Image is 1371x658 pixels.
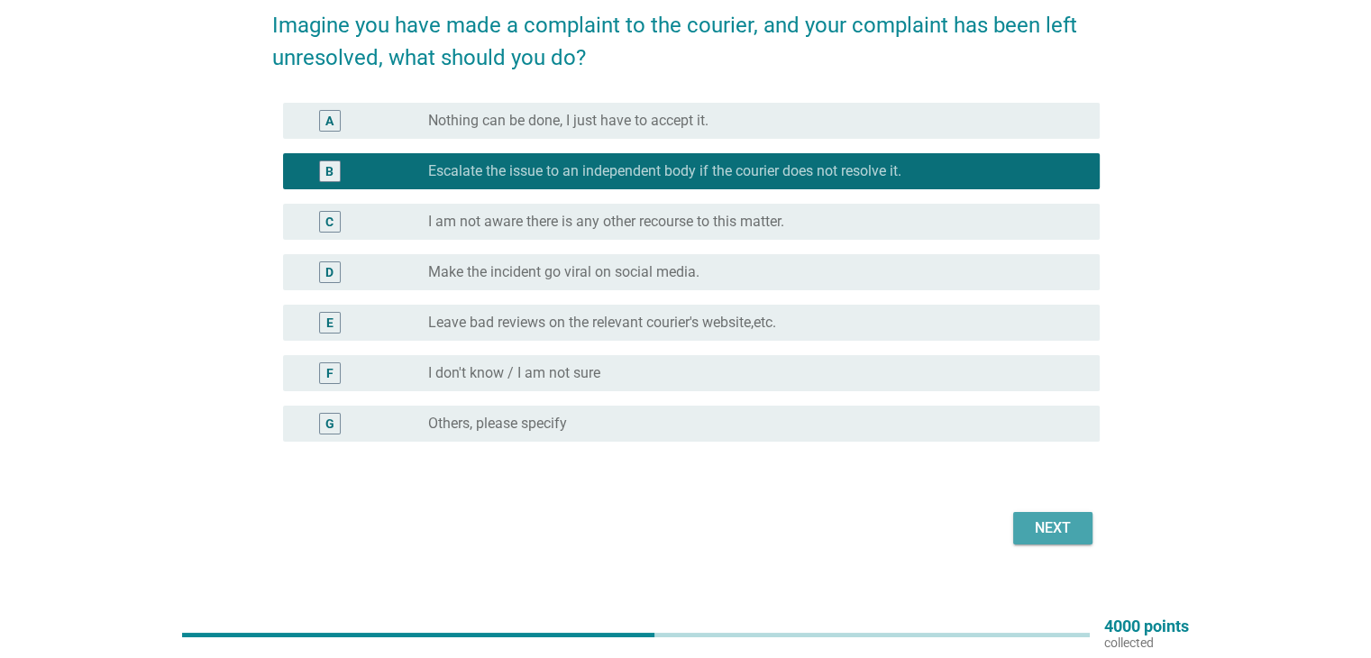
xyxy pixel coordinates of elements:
[428,213,784,231] label: I am not aware there is any other recourse to this matter.
[428,314,776,332] label: Leave bad reviews on the relevant courier's website,etc.
[325,112,334,131] div: A
[428,415,567,433] label: Others, please specify
[325,213,334,232] div: C
[428,162,901,180] label: Escalate the issue to an independent body if the courier does not resolve it.
[1104,635,1189,651] p: collected
[1104,618,1189,635] p: 4000 points
[326,314,334,333] div: E
[325,162,334,181] div: B
[1028,517,1078,539] div: Next
[326,364,334,383] div: F
[1013,512,1092,544] button: Next
[325,263,334,282] div: D
[325,415,334,434] div: G
[428,112,708,130] label: Nothing can be done, I just have to accept it.
[428,364,600,382] label: I don't know / I am not sure
[428,263,699,281] label: Make the incident go viral on social media.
